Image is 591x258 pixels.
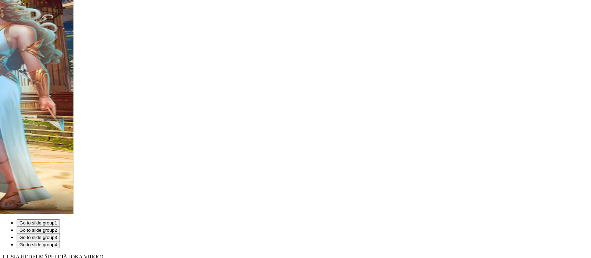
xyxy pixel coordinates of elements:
button: Go to slide group1 [17,219,60,227]
span: Go to slide group 1 [19,220,57,225]
button: Go to slide group2 [17,227,60,234]
span: Go to slide group 4 [19,242,57,247]
span: Go to slide group 3 [19,235,57,240]
button: Go to slide group3 [17,234,60,241]
span: Go to slide group 2 [19,228,57,233]
button: Go to slide group4 [17,241,60,248]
